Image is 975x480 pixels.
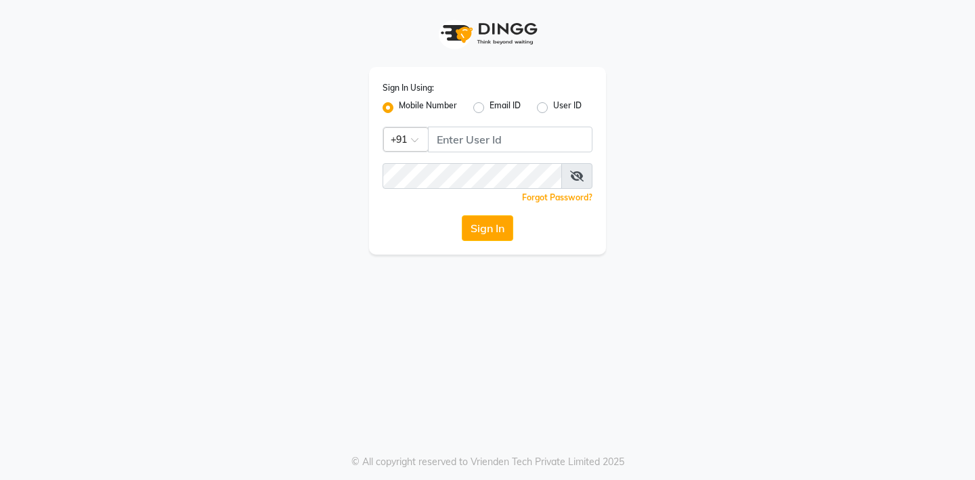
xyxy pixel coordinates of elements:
[462,215,513,241] button: Sign In
[553,100,582,116] label: User ID
[433,14,542,53] img: logo1.svg
[490,100,521,116] label: Email ID
[522,192,592,202] a: Forgot Password?
[383,82,434,94] label: Sign In Using:
[383,163,562,189] input: Username
[399,100,457,116] label: Mobile Number
[428,127,592,152] input: Username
